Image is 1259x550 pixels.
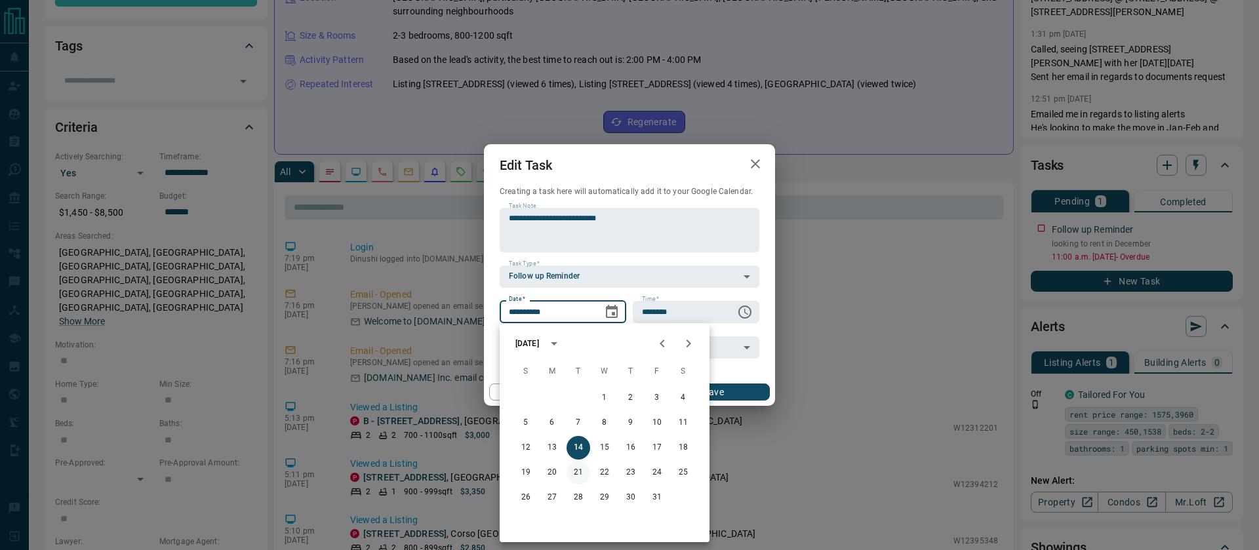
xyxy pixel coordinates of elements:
button: calendar view is open, switch to year view [543,332,565,355]
button: Cancel [489,383,601,401]
label: Task Type [509,260,540,268]
span: Thursday [619,359,643,385]
span: Sunday [514,359,538,385]
span: Saturday [671,359,695,385]
p: Creating a task here will automatically add it to your Google Calendar. [500,186,759,197]
div: [DATE] [515,338,539,349]
button: 23 [619,461,643,484]
label: Time [642,295,659,304]
button: 29 [593,486,616,509]
button: Choose date, selected date is Oct 14, 2025 [599,299,625,325]
button: 31 [645,486,669,509]
button: 3 [645,386,669,410]
button: 6 [540,411,564,435]
button: 20 [540,461,564,484]
button: 21 [567,461,590,484]
button: 2 [619,386,643,410]
button: 26 [514,486,538,509]
label: Date [509,295,525,304]
button: 10 [645,411,669,435]
button: 11 [671,411,695,435]
button: Choose time, selected time is 11:00 AM [732,299,758,325]
span: Friday [645,359,669,385]
button: 7 [567,411,590,435]
span: Wednesday [593,359,616,385]
button: 13 [540,436,564,460]
button: 8 [593,411,616,435]
button: Previous month [649,330,675,357]
button: 4 [671,386,695,410]
button: 12 [514,436,538,460]
span: Tuesday [567,359,590,385]
button: Save [658,383,770,401]
button: 18 [671,436,695,460]
button: Next month [675,330,702,357]
button: 19 [514,461,538,484]
button: 15 [593,436,616,460]
button: 22 [593,461,616,484]
h2: Edit Task [484,144,568,186]
button: 25 [671,461,695,484]
button: 1 [593,386,616,410]
span: Monday [540,359,564,385]
label: Task Note [509,202,536,210]
div: Follow up Reminder [500,265,759,288]
button: 27 [540,486,564,509]
button: 28 [567,486,590,509]
button: 17 [645,436,669,460]
button: 16 [619,436,643,460]
button: 24 [645,461,669,484]
button: 14 [567,436,590,460]
button: 9 [619,411,643,435]
button: 30 [619,486,643,509]
button: 5 [514,411,538,435]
